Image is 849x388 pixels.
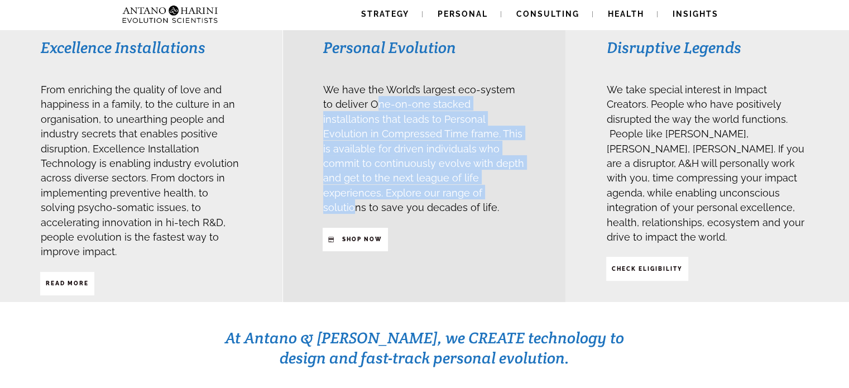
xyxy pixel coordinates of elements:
span: From enriching the quality of love and happiness in a family, to the culture in an organisation, ... [41,84,239,257]
a: SHop NOW [323,228,388,251]
h3: Excellence Installations [41,37,242,58]
span: Health [608,9,644,18]
a: Read More [40,272,94,295]
strong: Read More [46,280,89,286]
span: Strategy [361,9,409,18]
span: Insights [673,9,718,18]
span: At Antano & [PERSON_NAME], we CREATE technology to design and fast-track personal evolution. [225,328,624,368]
h3: Personal Evolution [323,37,525,58]
span: We take special interest in Impact Creators. People who have positively disrupted the way the wor... [607,84,804,243]
span: Personal [438,9,488,18]
strong: SHop NOW [342,236,382,242]
span: We have the World’s largest eco-system to deliver One-on-one stacked installations that leads to ... [323,84,524,213]
h3: Disruptive Legends [607,37,808,58]
a: CHECK ELIGIBILITY [606,257,688,280]
span: Consulting [516,9,579,18]
strong: CHECK ELIGIBILITY [612,266,683,272]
